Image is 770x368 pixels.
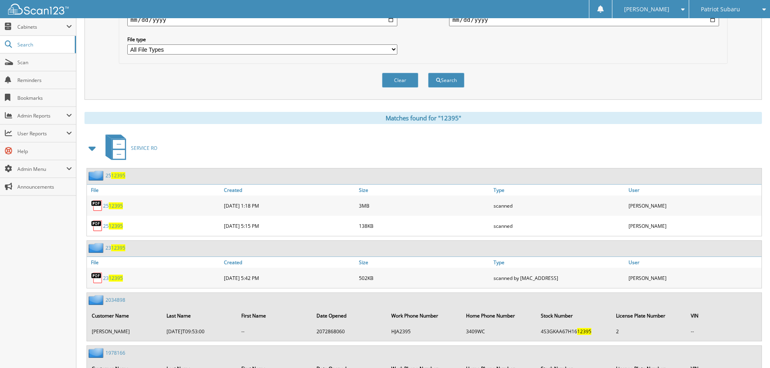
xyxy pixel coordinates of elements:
[131,145,157,151] span: SERVICE RO
[222,185,357,196] a: Created
[109,275,123,282] span: 12395
[103,275,123,282] a: 2312395
[312,307,386,324] th: Date Opened
[17,23,66,30] span: Cabinets
[222,257,357,268] a: Created
[687,307,761,324] th: VIN
[91,200,103,212] img: PDF.png
[162,325,236,338] td: [DATE]T09:53:00
[89,243,105,253] img: folder2.png
[84,112,762,124] div: Matches found for "12395"
[17,183,72,190] span: Announcements
[17,77,72,84] span: Reminders
[701,7,740,12] span: Patriot Subaru
[627,257,762,268] a: User
[577,328,591,335] span: 12395
[17,59,72,66] span: Scan
[492,270,627,286] div: scanned by [MAC_ADDRESS]
[87,185,222,196] a: File
[88,307,162,324] th: Customer Name
[357,185,492,196] a: Size
[387,325,461,338] td: HJA2395
[492,257,627,268] a: Type
[357,270,492,286] div: 502KB
[127,36,397,43] label: File type
[127,13,397,26] input: start
[17,148,72,155] span: Help
[17,130,66,137] span: User Reports
[103,223,123,229] a: 2512395
[382,73,418,88] button: Clear
[17,95,72,101] span: Bookmarks
[105,349,125,356] a: 1978166
[101,132,157,164] a: SERVICE RO
[492,198,627,214] div: scanned
[537,307,611,324] th: Stock Number
[627,185,762,196] a: User
[627,270,762,286] div: [PERSON_NAME]
[730,329,770,368] iframe: Chat Widget
[492,218,627,234] div: scanned
[449,13,719,26] input: end
[105,297,125,303] a: 2034898
[462,307,536,324] th: Home Phone Number
[687,325,761,338] td: --
[8,4,69,15] img: scan123-logo-white.svg
[89,348,105,358] img: folder2.png
[222,270,357,286] div: [DATE] 5:42 PM
[105,172,125,179] a: 2512395
[627,218,762,234] div: [PERSON_NAME]
[91,272,103,284] img: PDF.png
[222,198,357,214] div: [DATE] 1:18 PM
[624,7,669,12] span: [PERSON_NAME]
[87,257,222,268] a: File
[357,198,492,214] div: 3MB
[88,325,162,338] td: [PERSON_NAME]
[162,307,236,324] th: Last Name
[428,73,464,88] button: Search
[109,202,123,209] span: 12395
[612,307,686,324] th: License Plate Number
[17,41,71,48] span: Search
[537,325,611,338] td: 4S3GKAA67H16
[357,218,492,234] div: 138KB
[627,198,762,214] div: [PERSON_NAME]
[17,112,66,119] span: Admin Reports
[222,218,357,234] div: [DATE] 5:15 PM
[612,325,686,338] td: 2
[89,170,105,181] img: folder2.png
[105,244,125,251] a: 2312395
[237,307,311,324] th: First Name
[89,295,105,305] img: folder2.png
[91,220,103,232] img: PDF.png
[109,223,123,229] span: 12395
[312,325,386,338] td: 2072868060
[17,166,66,172] span: Admin Menu
[387,307,461,324] th: Work Phone Number
[462,325,536,338] td: 3409WC
[492,185,627,196] a: Type
[103,202,123,209] a: 2512395
[111,244,125,251] span: 12395
[111,172,125,179] span: 12395
[357,257,492,268] a: Size
[237,325,311,338] td: --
